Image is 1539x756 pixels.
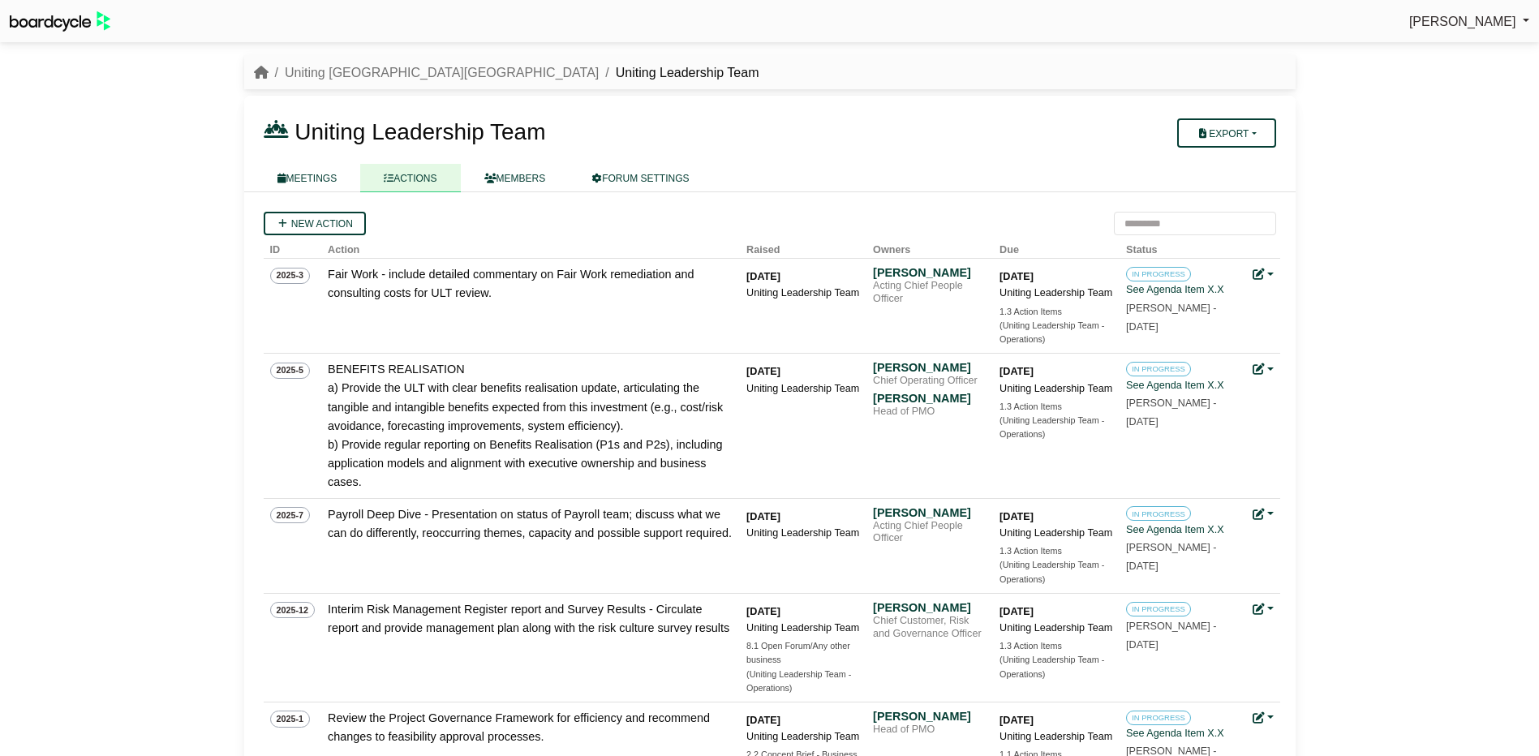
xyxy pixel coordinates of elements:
div: 8.1 Open Forum/Any other business [746,639,860,668]
div: [DATE] [746,268,860,285]
div: Uniting Leadership Team [999,728,1113,745]
div: Uniting Leadership Team [999,620,1113,636]
span: [DATE] [1126,321,1159,333]
div: Uniting Leadership Team [746,728,860,745]
a: [PERSON_NAME] Head of PMO [873,391,987,419]
div: BENEFITS REALISATION a) Provide the ULT with clear benefits realisation update, articulating the ... [328,360,733,491]
a: ACTIONS [360,164,460,192]
span: IN PROGRESS [1126,362,1191,376]
div: (Uniting Leadership Team - Operations) [999,319,1113,347]
div: [PERSON_NAME] [873,265,987,280]
a: MEETINGS [254,164,361,192]
span: IN PROGRESS [1126,602,1191,616]
span: 2025-3 [270,268,311,284]
div: See Agenda Item X.X [1126,281,1240,298]
span: IN PROGRESS [1126,506,1191,521]
a: 1.3 Action Items (Uniting Leadership Team - Operations) [999,305,1113,347]
div: Uniting Leadership Team [746,285,860,301]
div: [PERSON_NAME] [873,360,987,375]
div: Chief Operating Officer [873,375,987,388]
small: [PERSON_NAME] - [1126,397,1216,427]
th: Due [993,235,1120,259]
th: Status [1120,235,1246,259]
div: See Agenda Item X.X [1126,377,1240,393]
div: Payroll Deep Dive - Presentation on status of Payroll team; discuss what we can do differently, r... [328,505,733,543]
a: Uniting [GEOGRAPHIC_DATA][GEOGRAPHIC_DATA] [285,66,599,79]
a: New action [264,212,366,235]
div: 1.3 Action Items [999,544,1113,558]
div: Interim Risk Management Register report and Survey Results - Circulate report and provide managem... [328,600,733,638]
li: Uniting Leadership Team [599,62,759,84]
span: 2025-7 [270,507,311,523]
div: [DATE] [999,268,1113,285]
div: [DATE] [746,509,860,525]
div: 1.3 Action Items [999,305,1113,319]
div: [PERSON_NAME] [873,505,987,520]
div: Head of PMO [873,406,987,419]
div: Chief Customer, Risk and Governance Officer [873,615,987,640]
div: [PERSON_NAME] [873,709,987,724]
div: Fair Work - include detailed commentary on Fair Work remediation and consulting costs for ULT rev... [328,265,733,303]
span: Uniting Leadership Team [294,119,545,144]
div: Uniting Leadership Team [746,380,860,397]
small: [PERSON_NAME] - [1126,542,1216,572]
a: [PERSON_NAME] Acting Chief People Officer [873,505,987,545]
div: [PERSON_NAME] [873,391,987,406]
a: [PERSON_NAME] [1409,11,1529,32]
div: Review the Project Governance Framework for efficiency and recommend changes to feasibility appro... [328,709,733,746]
div: [DATE] [746,363,860,380]
nav: breadcrumb [254,62,759,84]
th: Action [321,235,740,259]
a: IN PROGRESS See Agenda Item X.X [PERSON_NAME] -[DATE] [1126,265,1240,332]
div: [DATE] [999,509,1113,525]
div: Head of PMO [873,724,987,737]
div: Acting Chief People Officer [873,280,987,305]
span: [PERSON_NAME] [1409,15,1516,28]
div: Acting Chief People Officer [873,520,987,545]
div: [PERSON_NAME] [873,600,987,615]
a: FORUM SETTINGS [569,164,712,192]
a: 1.3 Action Items (Uniting Leadership Team - Operations) [999,544,1113,586]
div: [DATE] [999,712,1113,728]
a: 1.3 Action Items (Uniting Leadership Team - Operations) [999,639,1113,681]
a: [PERSON_NAME] Acting Chief People Officer [873,265,987,305]
th: Raised [740,235,866,259]
div: Uniting Leadership Team [746,620,860,636]
div: (Uniting Leadership Team - Operations) [999,414,1113,442]
div: 1.3 Action Items [999,639,1113,653]
div: (Uniting Leadership Team - Operations) [999,558,1113,586]
span: [DATE] [1126,561,1159,572]
button: Export [1177,118,1275,148]
a: 8.1 Open Forum/Any other business (Uniting Leadership Team - Operations) [746,639,860,695]
a: [PERSON_NAME] Head of PMO [873,709,987,737]
div: (Uniting Leadership Team - Operations) [746,668,860,696]
div: See Agenda Item X.X [1126,522,1240,538]
span: [DATE] [1126,416,1159,427]
div: Uniting Leadership Team [999,525,1113,541]
span: IN PROGRESS [1126,711,1191,725]
img: BoardcycleBlackGreen-aaafeed430059cb809a45853b8cf6d952af9d84e6e89e1f1685b34bfd5cb7d64.svg [10,11,110,32]
span: 2025-1 [270,711,311,727]
div: [DATE] [999,604,1113,620]
div: Uniting Leadership Team [746,525,860,541]
a: IN PROGRESS [PERSON_NAME] -[DATE] [1126,600,1240,651]
span: [DATE] [1126,639,1159,651]
a: MEMBERS [461,164,570,192]
div: (Uniting Leadership Team - Operations) [999,653,1113,681]
th: ID [264,235,322,259]
div: See Agenda Item X.X [1126,725,1240,741]
span: 2025-5 [270,363,311,379]
small: [PERSON_NAME] - [1126,303,1216,333]
span: 2025-12 [270,602,316,618]
span: IN PROGRESS [1126,267,1191,281]
div: [DATE] [999,363,1113,380]
div: Uniting Leadership Team [999,285,1113,301]
small: [PERSON_NAME] - [1126,621,1216,651]
a: IN PROGRESS See Agenda Item X.X [PERSON_NAME] -[DATE] [1126,505,1240,572]
div: 1.3 Action Items [999,400,1113,414]
th: Owners [866,235,993,259]
div: [DATE] [746,604,860,620]
a: IN PROGRESS See Agenda Item X.X [PERSON_NAME] -[DATE] [1126,360,1240,427]
a: 1.3 Action Items (Uniting Leadership Team - Operations) [999,400,1113,442]
a: [PERSON_NAME] Chief Customer, Risk and Governance Officer [873,600,987,640]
